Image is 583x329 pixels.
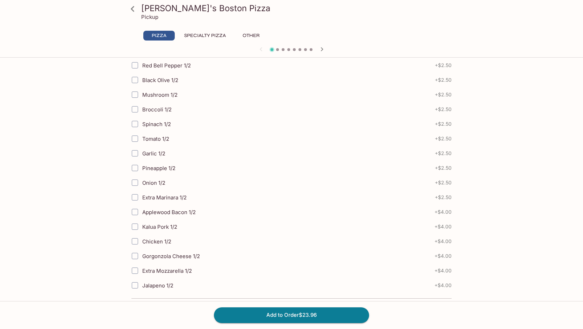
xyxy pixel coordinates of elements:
span: Broccoli 1/2 [142,106,172,113]
span: + $4.00 [434,253,452,259]
span: Applewood Bacon 1/2 [142,209,196,215]
span: Spinach 1/2 [142,121,171,127]
span: Mushroom 1/2 [142,92,178,98]
span: + $2.50 [435,121,452,127]
button: Add to Order$23.96 [214,307,369,323]
button: Pizza [143,31,175,41]
span: Gorgonzola Cheese 1/2 [142,253,200,259]
h3: [PERSON_NAME]'s Boston Pizza [141,3,454,14]
span: Extra Mozzarella 1/2 [142,268,192,274]
span: + $2.50 [435,195,452,200]
span: Kalua Pork 1/2 [142,224,177,230]
span: Extra Marinara 1/2 [142,194,187,201]
span: Tomato 1/2 [142,136,169,142]
span: + $4.00 [434,224,452,229]
span: Onion 1/2 [142,180,165,186]
span: Jalapeno 1/2 [142,282,173,289]
span: + $2.50 [435,151,452,156]
span: Garlic 1/2 [142,150,165,157]
span: + $4.00 [434,239,452,244]
span: + $4.00 [434,209,452,215]
span: Chicken 1/2 [142,238,171,245]
span: + $2.50 [435,63,452,68]
span: + $4.00 [434,283,452,288]
span: + $4.00 [434,268,452,273]
span: Pineapple 1/2 [142,165,175,171]
span: + $2.50 [435,136,452,141]
span: + $2.50 [435,92,452,97]
span: Black Olive 1/2 [142,77,178,83]
span: + $2.50 [435,107,452,112]
span: + $2.50 [435,180,452,185]
button: Specialty Pizza [180,31,230,41]
p: Pickup [141,14,158,20]
span: + $2.50 [435,165,452,171]
button: Other [235,31,267,41]
span: + $2.50 [435,77,452,83]
span: Red Bell Pepper 1/2 [142,62,191,69]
